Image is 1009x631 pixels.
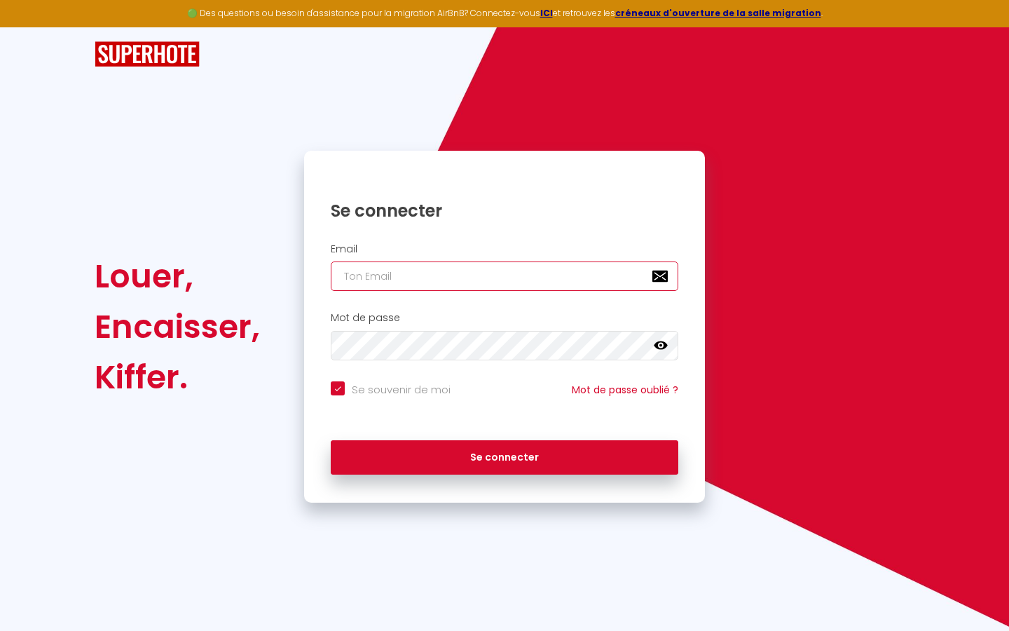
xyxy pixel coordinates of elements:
[95,41,200,67] img: SuperHote logo
[95,251,260,301] div: Louer,
[331,262,678,291] input: Ton Email
[95,352,260,402] div: Kiffer.
[540,7,553,19] a: ICI
[331,312,678,324] h2: Mot de passe
[331,440,678,475] button: Se connecter
[95,301,260,352] div: Encaisser,
[11,6,53,48] button: Ouvrir le widget de chat LiveChat
[331,200,678,222] h1: Se connecter
[331,243,678,255] h2: Email
[615,7,821,19] a: créneaux d'ouverture de la salle migration
[572,383,678,397] a: Mot de passe oublié ?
